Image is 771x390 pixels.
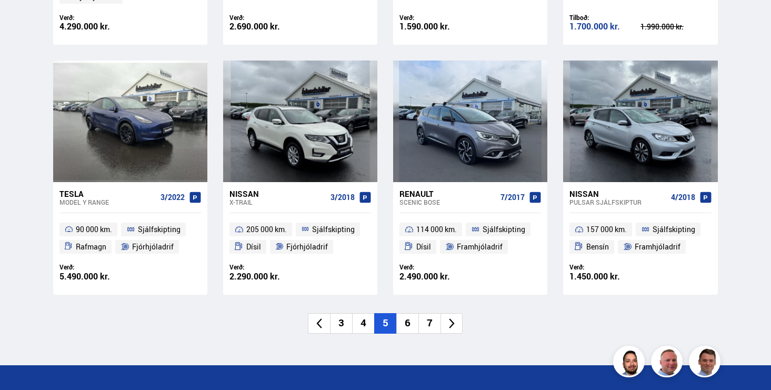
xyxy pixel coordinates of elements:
[59,272,131,281] div: 5.490.000 kr.
[59,198,156,206] div: Model Y RANGE
[399,198,496,206] div: Scenic BOSE
[399,22,470,31] div: 1.590.000 kr.
[416,223,457,236] span: 114 000 km.
[229,198,326,206] div: X-Trail
[76,223,112,236] span: 90 000 km.
[246,223,287,236] span: 205 000 km.
[352,313,374,334] li: 4
[569,263,640,271] div: Verð:
[569,198,666,206] div: Pulsar SJÁLFSKIPTUR
[59,189,156,198] div: Tesla
[229,14,301,22] div: Verð:
[229,189,326,198] div: Nissan
[330,313,352,334] li: 3
[569,189,666,198] div: Nissan
[569,272,640,281] div: 1.450.000 kr.
[690,347,722,379] img: FbJEzSuNWCJXmdc-.webp
[229,263,301,271] div: Verð:
[586,223,627,236] span: 157 000 km.
[312,223,355,236] span: Sjálfskipting
[399,14,470,22] div: Verð:
[132,241,174,253] span: Fjórhjóladrif
[223,182,377,295] a: Nissan X-Trail 3/2018 205 000 km. Sjálfskipting Dísil Fjórhjóladrif Verð: 2.290.000 kr.
[286,241,328,253] span: Fjórhjóladrif
[569,22,640,31] div: 1.700.000 kr.
[653,223,695,236] span: Sjálfskipting
[640,23,712,31] div: 1.990.000 kr.
[59,14,131,22] div: Verð:
[671,193,695,202] span: 4/2018
[331,193,355,202] span: 3/2018
[374,313,396,334] li: 5
[59,22,131,31] div: 4.290.000 kr.
[563,182,717,295] a: Nissan Pulsar SJÁLFSKIPTUR 4/2018 157 000 km. Sjálfskipting Bensín Framhjóladrif Verð: 1.450.000 kr.
[246,241,261,253] span: Dísil
[569,14,640,22] div: Tilboð:
[500,193,525,202] span: 7/2017
[399,272,470,281] div: 2.490.000 kr.
[53,182,207,295] a: Tesla Model Y RANGE 3/2022 90 000 km. Sjálfskipting Rafmagn Fjórhjóladrif Verð: 5.490.000 kr.
[399,263,470,271] div: Verð:
[229,272,301,281] div: 2.290.000 kr.
[635,241,680,253] span: Framhjóladrif
[393,182,547,295] a: Renault Scenic BOSE 7/2017 114 000 km. Sjálfskipting Dísil Framhjóladrif Verð: 2.490.000 kr.
[615,347,646,379] img: nhp88E3Fdnt1Opn2.png
[416,241,431,253] span: Dísil
[483,223,525,236] span: Sjálfskipting
[396,313,418,334] li: 6
[586,241,609,253] span: Bensín
[8,4,40,36] button: Opna LiveChat spjallviðmót
[457,241,503,253] span: Framhjóladrif
[229,22,301,31] div: 2.690.000 kr.
[138,223,181,236] span: Sjálfskipting
[653,347,684,379] img: siFngHWaQ9KaOqBr.png
[59,263,131,271] div: Verð:
[399,189,496,198] div: Renault
[161,193,185,202] span: 3/2022
[418,313,440,334] li: 7
[76,241,106,253] span: Rafmagn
